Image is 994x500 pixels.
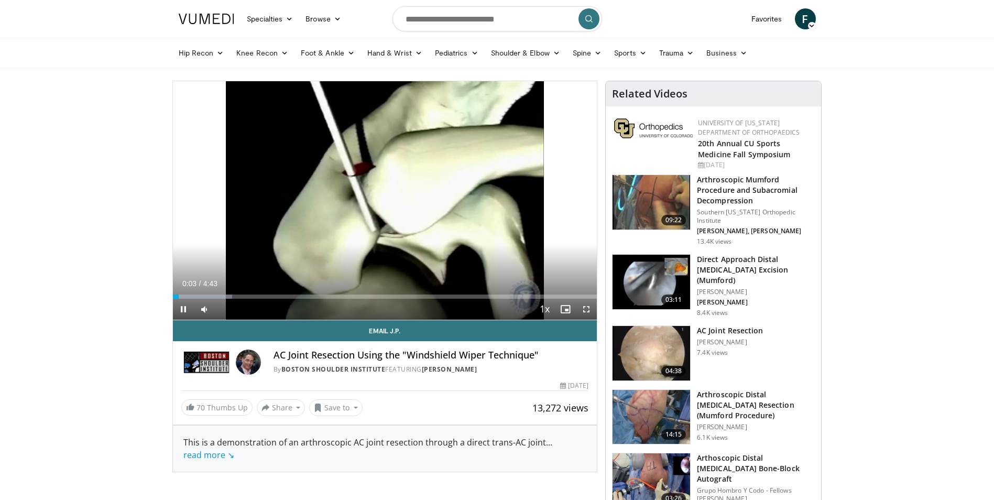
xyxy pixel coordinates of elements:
[532,401,588,414] span: 13,272 views
[294,42,361,63] a: Foot & Ankle
[173,299,194,320] button: Pause
[661,295,686,305] span: 03:11
[203,279,217,288] span: 4:43
[183,436,587,461] div: This is a demonstration of an arthroscopic AC joint resection through a direct trans-AC joint
[697,433,728,442] p: 6.1K views
[697,254,815,286] h3: Direct Approach Distal [MEDICAL_DATA] Excision (Mumford)
[560,381,588,390] div: [DATE]
[309,399,363,416] button: Save to
[661,366,686,376] span: 04:38
[257,399,305,416] button: Share
[172,42,231,63] a: Hip Recon
[196,403,205,412] span: 70
[612,389,815,445] a: 14:15 Arthroscopic Distal [MEDICAL_DATA] Resection (Mumford Procedure) [PERSON_NAME] 6.1K views
[236,350,261,375] img: Avatar
[612,325,815,381] a: 04:38 AC Joint Resection [PERSON_NAME] 7.4K views
[422,365,477,374] a: [PERSON_NAME]
[698,160,813,170] div: [DATE]
[613,390,690,444] img: 5dbdd5f8-0f15-479e-a06f-cba259594c0c.150x105_q85_crop-smart_upscale.jpg
[608,42,653,63] a: Sports
[612,88,687,100] h4: Related Videos
[613,255,690,309] img: MGngRNnbuHoiqTJH4xMDoxOjBrO-I4W8.150x105_q85_crop-smart_upscale.jpg
[697,349,728,357] p: 7.4K views
[576,299,597,320] button: Fullscreen
[661,429,686,440] span: 14:15
[697,208,815,225] p: Southern [US_STATE] Orthopedic Institute
[697,288,815,296] p: [PERSON_NAME]
[183,437,552,461] span: ...
[697,423,815,431] p: [PERSON_NAME]
[274,365,589,374] div: By FEATURING
[697,175,815,206] h3: Arthroscopic Mumford Procedure and Subacromial Decompression
[274,350,589,361] h4: AC Joint Resection Using the "Windshield Wiper Technique"
[182,279,196,288] span: 0:03
[700,42,753,63] a: Business
[230,42,294,63] a: Knee Recon
[361,42,429,63] a: Hand & Wrist
[613,175,690,230] img: Mumford_100010853_2.jpg.150x105_q85_crop-smart_upscale.jpg
[698,118,800,137] a: University of [US_STATE] Department of Orthopaedics
[173,320,597,341] a: Email J.P.
[299,8,347,29] a: Browse
[612,254,815,317] a: 03:11 Direct Approach Distal [MEDICAL_DATA] Excision (Mumford) [PERSON_NAME] [PERSON_NAME] 8.4K v...
[566,42,608,63] a: Spine
[485,42,566,63] a: Shoulder & Elbow
[697,338,763,346] p: [PERSON_NAME]
[173,81,597,320] video-js: Video Player
[181,350,232,375] img: Boston Shoulder Institute
[697,237,731,246] p: 13.4K views
[612,175,815,246] a: 09:22 Arthroscopic Mumford Procedure and Subacromial Decompression Southern [US_STATE] Orthopedic...
[281,365,386,374] a: Boston Shoulder Institute
[173,295,597,299] div: Progress Bar
[183,449,234,461] a: read more ↘
[241,8,300,29] a: Specialties
[181,399,253,416] a: 70 Thumbs Up
[392,6,602,31] input: Search topics, interventions
[429,42,485,63] a: Pediatrics
[697,227,815,235] p: [PERSON_NAME], [PERSON_NAME]
[697,298,815,307] p: [PERSON_NAME]
[661,215,686,225] span: 09:22
[194,299,215,320] button: Mute
[697,389,815,421] h3: Arthroscopic Distal [MEDICAL_DATA] Resection (Mumford Procedure)
[795,8,816,29] a: F
[745,8,789,29] a: Favorites
[555,299,576,320] button: Enable picture-in-picture mode
[534,299,555,320] button: Playback Rate
[698,138,790,159] a: 20th Annual CU Sports Medicine Fall Symposium
[653,42,701,63] a: Trauma
[179,14,234,24] img: VuMedi Logo
[697,453,815,484] h3: Arthoscopic Distal [MEDICAL_DATA] Bone-Block Autograft
[697,309,728,317] p: 8.4K views
[614,118,693,138] img: 355603a8-37da-49b6-856f-e00d7e9307d3.png.150x105_q85_autocrop_double_scale_upscale_version-0.2.png
[697,325,763,336] h3: AC Joint Resection
[199,279,201,288] span: /
[613,326,690,381] img: 38873_0000_3.png.150x105_q85_crop-smart_upscale.jpg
